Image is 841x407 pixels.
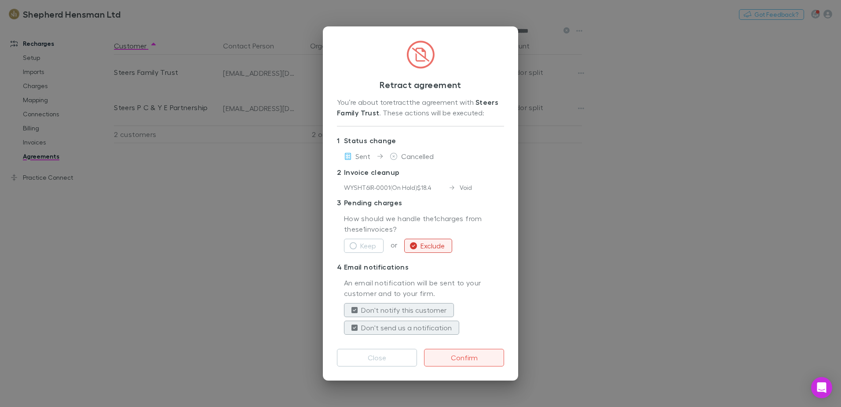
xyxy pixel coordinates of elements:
div: You’re about to retract the agreement with . These actions will be executed: [337,97,504,119]
img: CircledFileSlash.svg [406,41,435,69]
div: Void [450,183,472,192]
span: Sent [355,152,370,160]
p: How should we handle the 1 charges from these 1 invoices? [344,213,504,235]
label: Don't send us a notification [361,322,452,333]
div: 4 [337,262,344,272]
button: Confirm [424,349,504,366]
button: Close [337,349,417,366]
button: Exclude [404,239,452,253]
div: Open Intercom Messenger [811,377,832,398]
p: Invoice cleanup [337,165,504,179]
p: Status change [337,133,504,148]
span: or [384,240,404,249]
div: WYSHT6IR-0001 ( On Hold ) $18.4 [344,183,450,192]
label: Don't notify this customer [361,305,446,315]
div: 2 [337,167,344,178]
p: Pending charges [337,196,504,210]
p: An email notification will be sent to your customer and to your firm. [344,277,504,300]
div: 1 [337,135,344,146]
span: Cancelled [401,152,434,160]
h3: Retract agreement [337,79,504,90]
p: Email notifications [337,260,504,274]
button: Keep [344,239,384,253]
button: Don't send us a notification [344,321,459,335]
button: Don't notify this customer [344,303,454,317]
div: 3 [337,197,344,208]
